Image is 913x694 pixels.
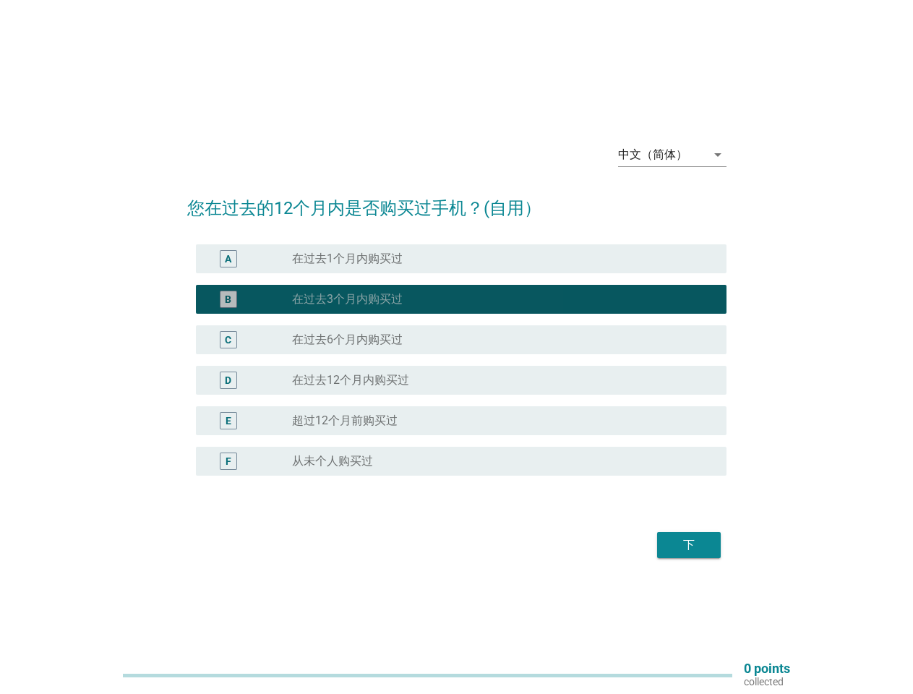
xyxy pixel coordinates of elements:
[669,536,709,554] div: 下
[225,333,231,348] div: C
[225,373,231,388] div: D
[292,292,403,307] label: 在过去3个月内购买过
[226,414,231,429] div: E
[225,292,231,307] div: B
[709,146,726,163] i: arrow_drop_down
[657,532,721,558] button: 下
[744,675,790,688] p: collected
[226,454,231,469] div: F
[744,662,790,675] p: 0 points
[618,148,687,161] div: 中文（简体）
[292,373,409,387] label: 在过去12个月内购买过
[292,454,373,468] label: 从未个人购买过
[292,414,398,428] label: 超过12个月前购买过
[292,333,403,347] label: 在过去6个月内购买过
[292,252,403,266] label: 在过去1个月内购买过
[225,252,231,267] div: A
[187,181,726,221] h2: 您在过去的12个月内是否购买过手机？(自用）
